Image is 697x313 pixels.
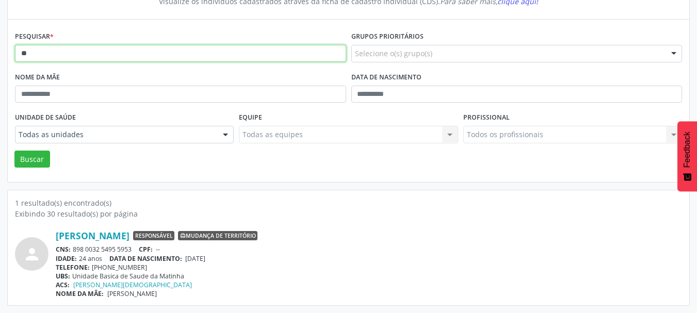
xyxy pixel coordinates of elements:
[23,245,41,263] i: person
[15,29,54,45] label: Pesquisar
[56,245,71,254] span: CNS:
[178,231,257,240] span: Mudança de território
[56,281,70,289] span: ACS:
[56,272,70,281] span: UBS:
[15,197,682,208] div: 1 resultado(s) encontrado(s)
[156,245,160,254] span: --
[15,110,76,126] label: Unidade de saúde
[73,281,192,289] a: [PERSON_NAME][DEMOGRAPHIC_DATA]
[107,289,157,298] span: [PERSON_NAME]
[133,231,174,240] span: Responsável
[56,289,104,298] span: NOME DA MÃE:
[185,254,205,263] span: [DATE]
[677,121,697,191] button: Feedback - Mostrar pesquisa
[355,48,432,59] span: Selecione o(s) grupo(s)
[15,70,60,86] label: Nome da mãe
[139,245,153,254] span: CPF:
[15,208,682,219] div: Exibindo 30 resultado(s) por página
[56,254,77,263] span: IDADE:
[239,110,262,126] label: Equipe
[56,245,682,254] div: 898 0032 5495 5953
[19,129,213,140] span: Todas as unidades
[56,230,129,241] a: [PERSON_NAME]
[56,254,682,263] div: 24 anos
[109,254,182,263] span: DATA DE NASCIMENTO:
[56,272,682,281] div: Unidade Basica de Saude da Matinha
[351,70,422,86] label: Data de nascimento
[351,29,424,45] label: Grupos prioritários
[14,151,50,168] button: Buscar
[683,131,692,168] span: Feedback
[56,263,90,272] span: TELEFONE:
[56,263,682,272] div: [PHONE_NUMBER]
[463,110,510,126] label: Profissional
